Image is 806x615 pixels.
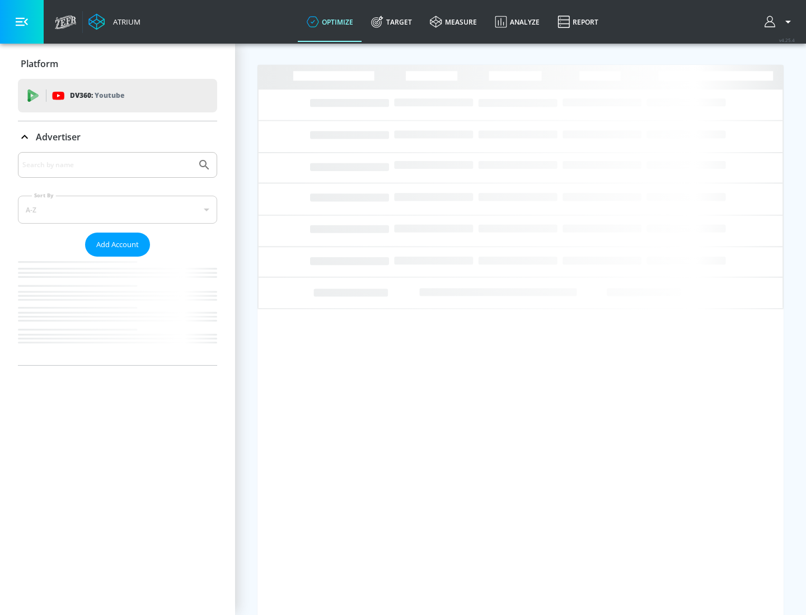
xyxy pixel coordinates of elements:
div: Advertiser [18,152,217,365]
label: Sort By [32,192,56,199]
p: DV360: [70,89,124,102]
p: Advertiser [36,131,81,143]
p: Platform [21,58,58,70]
span: Add Account [96,238,139,251]
div: Advertiser [18,121,217,153]
a: Analyze [486,2,549,42]
div: Platform [18,48,217,79]
span: v 4.25.4 [779,37,795,43]
input: Search by name [22,158,192,172]
p: Youtube [95,89,124,101]
button: Add Account [85,233,150,257]
div: A-Z [18,196,217,224]
a: Atrium [88,13,140,30]
a: Report [549,2,607,42]
a: Target [362,2,421,42]
div: DV360: Youtube [18,79,217,112]
div: Atrium [109,17,140,27]
a: measure [421,2,486,42]
a: optimize [298,2,362,42]
nav: list of Advertiser [18,257,217,365]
